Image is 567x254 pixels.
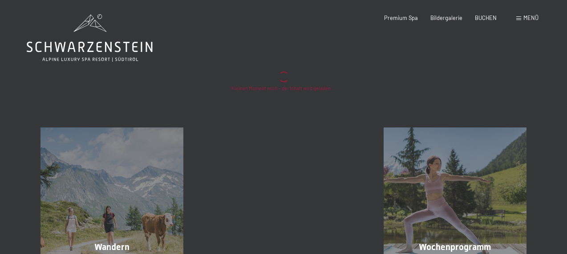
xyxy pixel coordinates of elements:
[384,14,418,21] a: Premium Spa
[40,85,526,92] div: Kleinen Moment noch – der Inhalt wird geladen …
[523,14,539,21] span: Menü
[475,14,497,21] a: BUCHEN
[94,242,130,252] span: Wandern
[430,14,462,21] a: Bildergalerie
[419,242,491,252] span: Wochenprogramm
